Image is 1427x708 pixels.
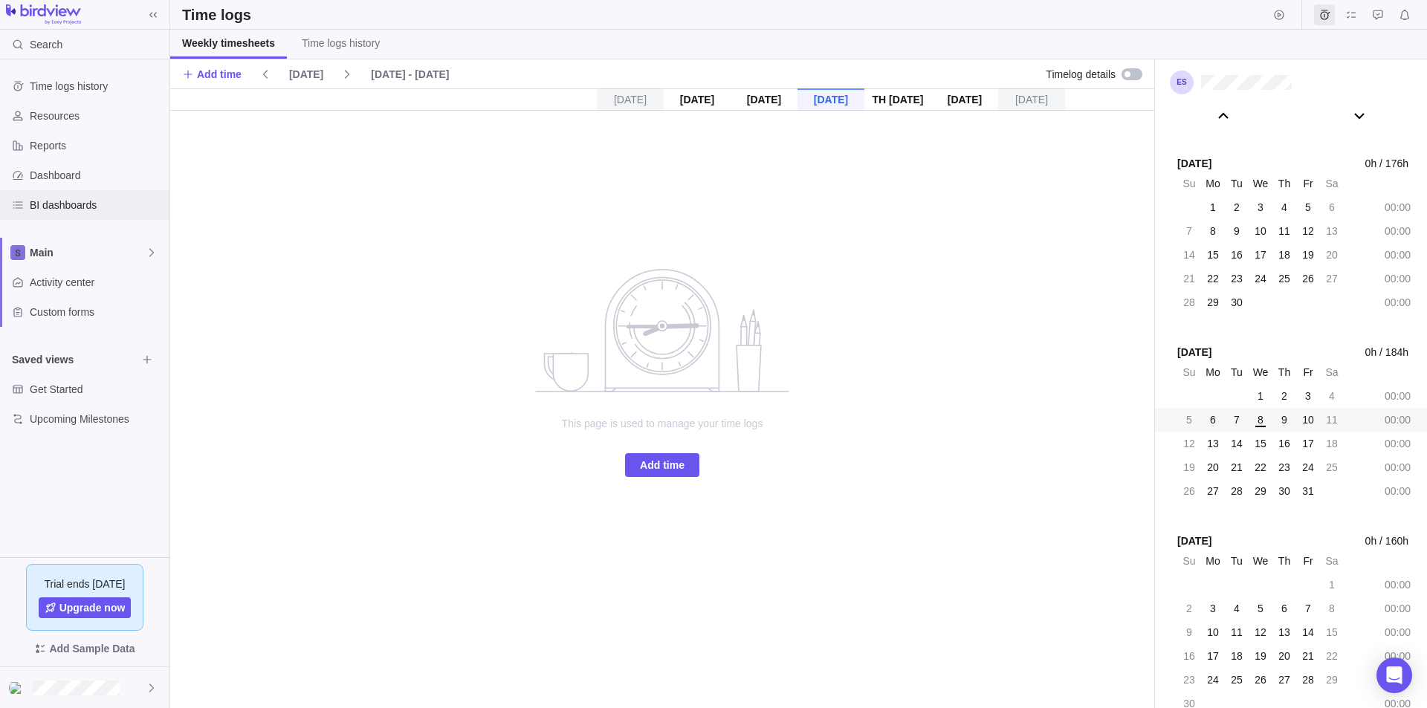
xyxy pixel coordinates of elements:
span: Time logs history [30,79,164,94]
div: 00:00 [1381,574,1414,595]
span: 10 [1207,625,1219,640]
span: Saved views [12,352,137,367]
span: 5 [1305,200,1311,215]
div: Su [1179,551,1200,571]
span: 5 [1186,412,1192,427]
span: 25 [1231,672,1243,687]
div: Mo [1203,173,1223,194]
div: Th [1274,362,1295,383]
div: Mo [1203,551,1223,571]
span: 29 [1207,295,1219,310]
span: 24 [1302,460,1314,475]
span: Trial ends [DATE] [45,577,126,591]
span: 22 [1207,271,1219,286]
span: [DATE] [289,67,323,82]
span: 3 [1258,200,1263,215]
a: Approval requests [1368,11,1388,23]
span: 3 [1210,601,1216,616]
span: 6 [1281,601,1287,616]
span: 16 [1183,649,1195,663]
span: 20 [1207,460,1219,475]
div: Engineer Subharthi [9,679,27,697]
div: [DATE] [731,88,797,111]
span: Upcoming Milestones [30,412,164,426]
span: Main [30,245,146,260]
div: We [1250,173,1271,194]
span: Timelog details [1046,67,1116,82]
span: 16 [1278,436,1290,451]
span: 2 [1234,200,1240,215]
span: 12 [1183,436,1195,451]
div: Th [1274,551,1295,571]
span: Add time [182,64,242,85]
span: 25 [1326,460,1338,475]
span: 14 [1183,247,1195,262]
span: Get Started [30,382,164,397]
span: 19 [1183,460,1195,475]
span: [DATE] [1177,345,1211,360]
span: 21 [1231,460,1243,475]
div: 00:00 [1381,598,1414,619]
span: 14 [1231,436,1243,451]
span: Add Sample Data [12,637,158,660]
div: [DATE] [797,88,864,111]
span: 28 [1231,484,1243,498]
span: 30 [1231,295,1243,310]
span: 0h / 184h [1365,345,1408,360]
div: Fr [1298,551,1318,571]
span: 20 [1278,649,1290,663]
span: My assignments [1341,4,1362,25]
div: Open Intercom Messenger [1376,657,1412,693]
span: 10 [1302,412,1314,427]
img: Show [9,682,27,694]
span: 27 [1326,271,1338,286]
div: 00:00 [1381,646,1414,666]
div: Tu [1226,362,1247,383]
span: 19 [1302,247,1314,262]
span: [DATE] [1177,156,1211,172]
span: 18 [1278,247,1290,262]
span: Reports [30,138,164,153]
span: 25 [1278,271,1290,286]
div: We [1250,551,1271,571]
div: Th [DATE] [864,88,931,111]
span: 20 [1326,247,1338,262]
span: 9 [1281,412,1287,427]
div: [DATE] [931,88,998,111]
span: This page is used to manage your time logs [514,416,811,431]
div: [DATE] [664,88,731,111]
span: 15 [1207,247,1219,262]
div: Tu [1226,551,1247,571]
span: 18 [1231,649,1243,663]
span: 10 [1255,224,1266,238]
span: Add time [640,456,685,474]
span: 15 [1255,436,1266,451]
span: 23 [1278,460,1290,475]
span: 28 [1183,295,1195,310]
div: 00:00 [1381,457,1414,478]
a: Time logs history [290,30,392,59]
span: 7 [1186,224,1192,238]
div: 00:00 [1381,268,1414,289]
span: Add time [197,67,242,82]
div: 00:00 [1381,244,1414,265]
div: Su [1179,173,1200,194]
span: 8 [1258,412,1263,427]
div: Mo [1203,362,1223,383]
span: 23 [1183,672,1195,687]
span: Time logs history [302,36,380,51]
div: Sa [1321,551,1342,571]
span: 11 [1231,625,1243,640]
span: 8 [1329,601,1335,616]
span: 6 [1329,200,1335,215]
span: 26 [1302,271,1314,286]
span: 0h / 176h [1365,156,1408,172]
div: Tu [1226,173,1247,194]
span: 23 [1231,271,1243,286]
h2: Time logs [182,4,251,25]
span: 28 [1302,672,1314,687]
span: Approval requests [1368,4,1388,25]
span: Activity center [30,275,164,290]
span: 27 [1207,484,1219,498]
span: 7 [1234,412,1240,427]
